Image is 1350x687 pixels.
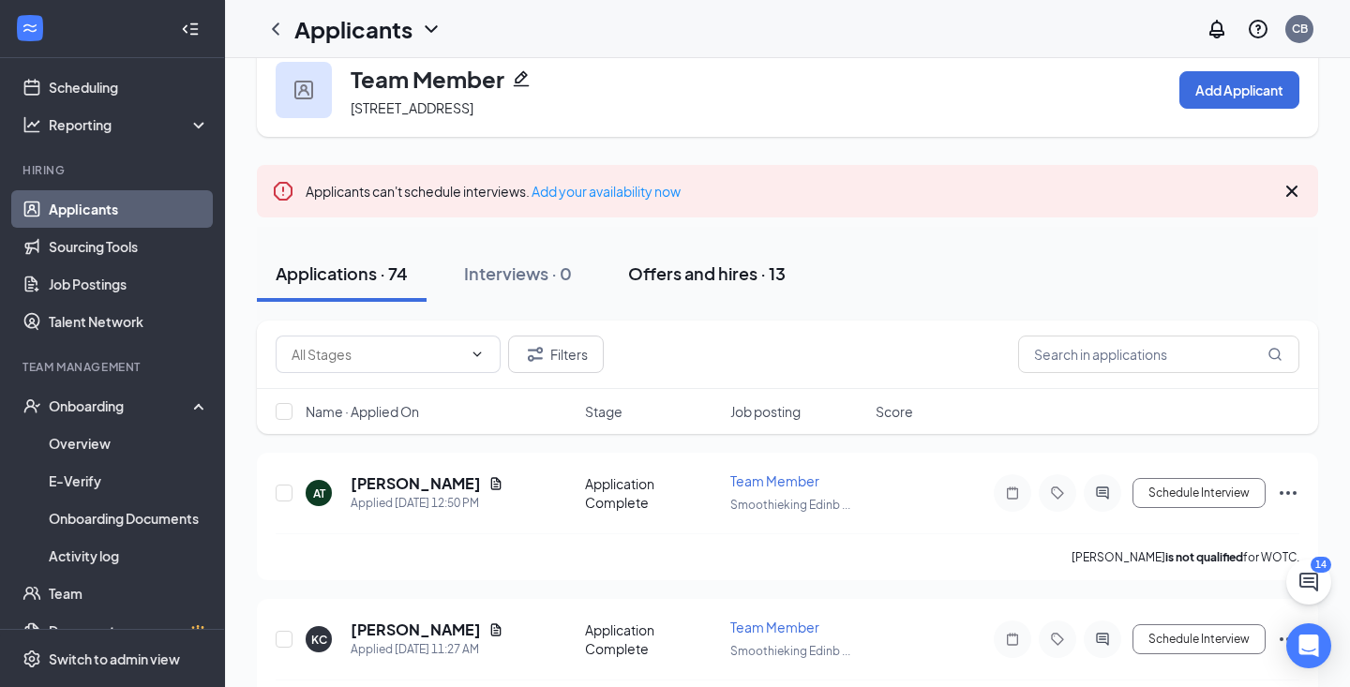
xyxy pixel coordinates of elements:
[508,336,604,373] button: Filter Filters
[464,261,572,285] div: Interviews · 0
[22,396,41,415] svg: UserCheck
[1267,347,1282,362] svg: MagnifyingGlass
[470,347,485,362] svg: ChevronDown
[1091,632,1114,647] svg: ActiveChat
[22,162,205,178] div: Hiring
[1247,18,1269,40] svg: QuestionInfo
[49,537,209,575] a: Activity log
[306,183,681,200] span: Applicants can't schedule interviews.
[49,575,209,612] a: Team
[876,402,913,421] span: Score
[628,261,786,285] div: Offers and hires · 13
[294,13,412,45] h1: Applicants
[351,620,481,640] h5: [PERSON_NAME]
[730,498,850,512] span: Smoothieking Edinb ...
[351,473,481,494] h5: [PERSON_NAME]
[21,19,39,37] svg: WorkstreamLogo
[1179,71,1299,109] button: Add Applicant
[49,303,209,340] a: Talent Network
[49,612,209,650] a: DocumentsCrown
[1046,632,1069,647] svg: Tag
[1091,485,1114,500] svg: ActiveChat
[351,99,473,116] span: [STREET_ADDRESS]
[532,183,681,200] a: Add your availability now
[524,343,547,366] svg: Filter
[49,265,209,303] a: Job Postings
[420,18,442,40] svg: ChevronDown
[351,640,503,659] div: Applied [DATE] 11:27 AM
[49,68,209,106] a: Scheduling
[488,622,503,637] svg: Document
[292,344,462,365] input: All Stages
[49,650,180,668] div: Switch to admin view
[488,476,503,491] svg: Document
[1286,623,1331,668] div: Open Intercom Messenger
[276,261,408,285] div: Applications · 74
[1292,21,1308,37] div: CB
[730,644,850,658] span: Smoothieking Edinb ...
[1206,18,1228,40] svg: Notifications
[351,494,503,513] div: Applied [DATE] 12:50 PM
[1001,632,1024,647] svg: Note
[313,485,325,501] div: AT
[294,81,313,99] img: user icon
[264,18,287,40] svg: ChevronLeft
[1277,482,1299,504] svg: Ellipses
[585,474,719,512] div: Application Complete
[1001,485,1024,500] svg: Note
[22,115,41,134] svg: Analysis
[730,402,801,421] span: Job posting
[1046,485,1069,500] svg: Tag
[1311,557,1331,573] div: 14
[730,619,819,635] span: Team Member
[730,472,819,489] span: Team Member
[49,115,210,134] div: Reporting
[1286,560,1331,605] button: ChatActive
[272,180,294,202] svg: Error
[181,20,200,38] svg: Collapse
[49,396,193,415] div: Onboarding
[49,190,209,228] a: Applicants
[1018,336,1299,373] input: Search in applications
[512,69,531,88] svg: Pencil
[49,228,209,265] a: Sourcing Tools
[1132,478,1266,508] button: Schedule Interview
[1281,180,1303,202] svg: Cross
[585,620,719,658] div: Application Complete
[306,402,419,421] span: Name · Applied On
[22,359,205,375] div: Team Management
[49,425,209,462] a: Overview
[1132,624,1266,654] button: Schedule Interview
[1277,628,1299,650] svg: Ellipses
[585,402,622,421] span: Stage
[22,650,41,668] svg: Settings
[1165,550,1243,564] b: is not qualified
[311,632,327,648] div: KC
[1297,571,1320,593] svg: ChatActive
[1072,549,1299,565] p: [PERSON_NAME] for WOTC.
[351,63,504,95] h3: Team Member
[49,500,209,537] a: Onboarding Documents
[49,462,209,500] a: E-Verify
